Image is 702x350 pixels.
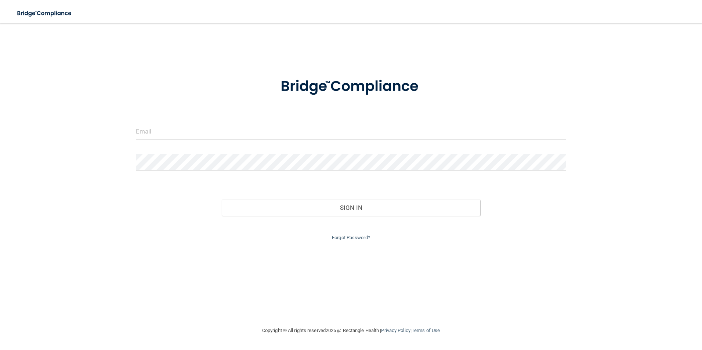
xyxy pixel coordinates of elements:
[217,319,485,342] div: Copyright © All rights reserved 2025 @ Rectangle Health | |
[412,328,440,333] a: Terms of Use
[332,235,370,240] a: Forgot Password?
[222,200,480,216] button: Sign In
[136,123,567,140] input: Email
[381,328,410,333] a: Privacy Policy
[11,6,79,21] img: bridge_compliance_login_screen.278c3ca4.svg
[265,68,437,106] img: bridge_compliance_login_screen.278c3ca4.svg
